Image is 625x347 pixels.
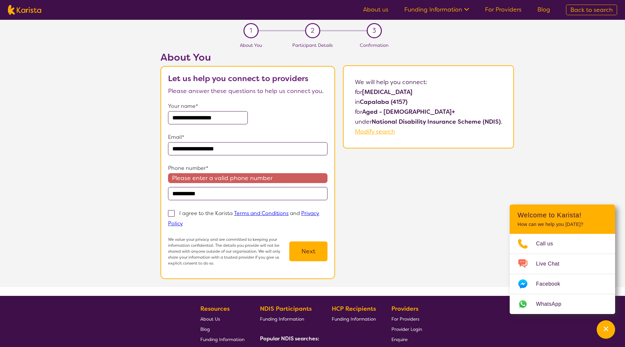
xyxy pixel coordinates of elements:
[536,299,569,309] span: WhatsApp
[240,42,262,48] span: About You
[168,163,327,173] p: Phone number*
[391,324,422,334] a: Provider Login
[536,239,561,249] span: Call us
[200,324,244,334] a: Blog
[362,108,455,116] b: Aged - [DEMOGRAPHIC_DATA]+
[311,26,314,36] span: 2
[372,26,376,36] span: 3
[168,173,327,183] span: Please enter a valid phone number
[391,305,418,313] b: Providers
[8,5,41,15] img: Karista logo
[200,316,220,322] span: About Us
[234,210,289,217] a: Terms and Conditions
[518,222,607,227] p: How can we help you [DATE]?
[372,118,501,126] b: National Disability Insurance Scheme (NDIS)
[168,237,289,266] p: We value your privacy and are committed to keeping your information confidential. The details you...
[391,314,422,324] a: For Providers
[355,117,502,127] p: under .
[200,314,244,324] a: About Us
[391,336,408,342] span: Enquire
[510,294,615,314] a: Web link opens in a new tab.
[597,320,615,339] button: Channel Menu
[332,316,376,322] span: Funding Information
[355,77,502,87] p: We will help you connect:
[200,326,210,332] span: Blog
[391,316,419,322] span: For Providers
[404,6,469,14] a: Funding Information
[292,42,333,48] span: Participant Details
[260,335,319,342] b: Popular NDIS searches:
[355,128,395,136] a: Modify search
[200,334,244,344] a: Funding Information
[160,51,335,63] h2: About You
[537,6,550,14] a: Blog
[168,86,327,96] p: Please answer these questions to help us connect you.
[200,305,230,313] b: Resources
[518,211,607,219] h2: Welcome to Karista!
[168,73,308,84] b: Let us help you connect to providers
[355,87,502,97] p: for
[250,26,252,36] span: 1
[570,6,613,14] span: Back to search
[355,97,502,107] p: in
[391,326,422,332] span: Provider Login
[566,5,617,15] a: Back to search
[289,241,327,261] button: Next
[510,234,615,314] ul: Choose channel
[168,101,327,111] p: Your name*
[363,6,388,14] a: About us
[332,305,376,313] b: HCP Recipients
[360,98,408,106] b: Capalaba (4157)
[391,334,422,344] a: Enquire
[362,88,412,96] b: [MEDICAL_DATA]
[536,279,568,289] span: Facebook
[168,210,319,227] p: I agree to the Karista and
[510,205,615,314] div: Channel Menu
[200,336,244,342] span: Funding Information
[536,259,567,269] span: Live Chat
[485,6,522,14] a: For Providers
[168,132,327,142] p: Email*
[260,305,312,313] b: NDIS Participants
[355,107,502,117] p: for
[260,316,304,322] span: Funding Information
[332,314,376,324] a: Funding Information
[260,314,317,324] a: Funding Information
[360,42,388,48] span: Confirmation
